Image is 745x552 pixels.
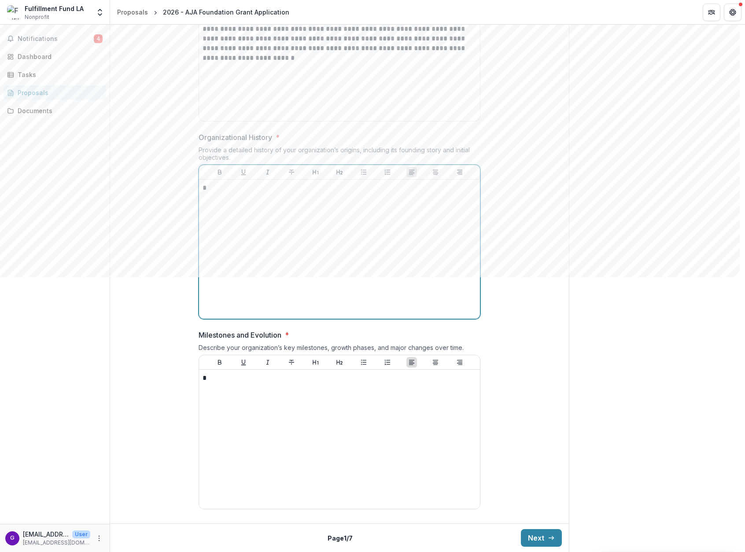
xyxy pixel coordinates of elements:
button: Heading 2 [334,167,345,177]
div: Fulfillment Fund LA [25,4,84,13]
div: Proposals [18,88,99,97]
div: Proposals [117,7,148,17]
button: Partners [703,4,720,21]
button: Bold [214,357,225,368]
p: Organizational History [199,132,272,143]
button: Align Center [430,167,441,177]
p: Milestones and Evolution [199,330,281,340]
button: Heading 1 [310,167,321,177]
button: Align Center [430,357,441,368]
p: Page 1 / 7 [328,534,353,543]
button: Bold [214,167,225,177]
button: Bullet List [358,357,369,368]
button: Underline [238,357,249,368]
div: Describe your organization’s key milestones, growth phases, and major changes over time. [199,344,480,355]
button: Align Right [454,167,465,177]
button: Strike [286,357,297,368]
span: 4 [94,34,103,43]
button: Align Left [406,357,417,368]
button: Get Help [724,4,741,21]
button: More [94,533,104,544]
div: 2026 - AJA Foundation Grant Application [163,7,289,17]
a: Documents [4,103,106,118]
a: Proposals [4,85,106,100]
a: Proposals [114,6,151,18]
span: Nonprofit [25,13,49,21]
button: Open entity switcher [94,4,106,21]
button: Align Left [406,167,417,177]
button: Underline [238,167,249,177]
button: Italicize [262,167,273,177]
p: [EMAIL_ADDRESS][DOMAIN_NAME] [23,539,90,547]
button: Ordered List [382,167,393,177]
p: [EMAIL_ADDRESS][DOMAIN_NAME] [23,530,69,539]
button: Align Right [454,357,465,368]
button: Italicize [262,357,273,368]
div: Dashboard [18,52,99,61]
button: Next [521,529,562,547]
a: Tasks [4,67,106,82]
span: Notifications [18,35,94,43]
div: Provide a detailed history of your organization’s origins, including its founding story and initi... [199,146,480,165]
button: Heading 1 [310,357,321,368]
button: Heading 2 [334,357,345,368]
div: Documents [18,106,99,115]
button: Bullet List [358,167,369,177]
button: Notifications4 [4,32,106,46]
button: Ordered List [382,357,393,368]
img: Fulfillment Fund LA [7,5,21,19]
p: User [72,530,90,538]
div: Tasks [18,70,99,79]
a: Dashboard [4,49,106,64]
div: grants@fulfillment.org [10,535,15,541]
nav: breadcrumb [114,6,293,18]
button: Strike [286,167,297,177]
